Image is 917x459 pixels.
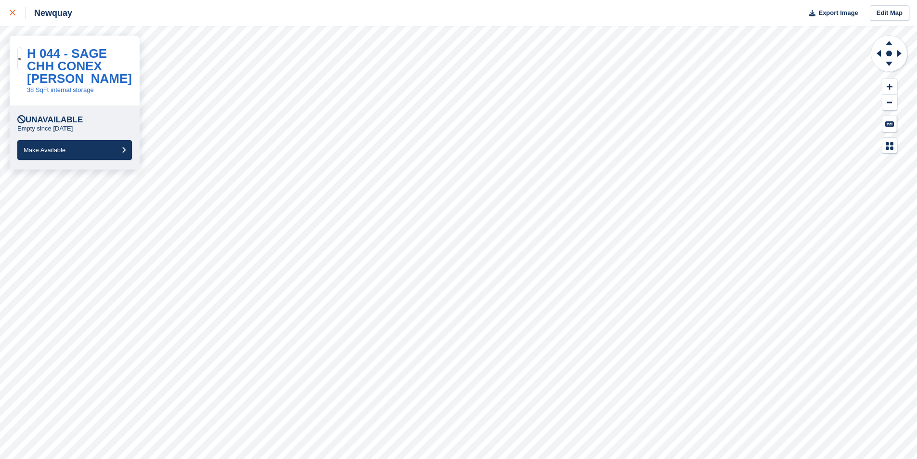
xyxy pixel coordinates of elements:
[18,57,22,60] img: 35-sqft-unit%20(1).jpg
[803,5,858,21] button: Export Image
[17,125,73,132] p: Empty since [DATE]
[882,79,897,95] button: Zoom In
[27,86,94,93] a: 38 SqFt internal storage
[26,7,72,19] div: Newquay
[818,8,858,18] span: Export Image
[882,95,897,111] button: Zoom Out
[882,116,897,132] button: Keyboard Shortcuts
[17,115,83,125] div: Unavailable
[17,140,132,160] button: Make Available
[27,46,132,86] a: H 044 - SAGE CHH CONEX [PERSON_NAME]
[882,138,897,154] button: Map Legend
[870,5,909,21] a: Edit Map
[24,146,65,154] span: Make Available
